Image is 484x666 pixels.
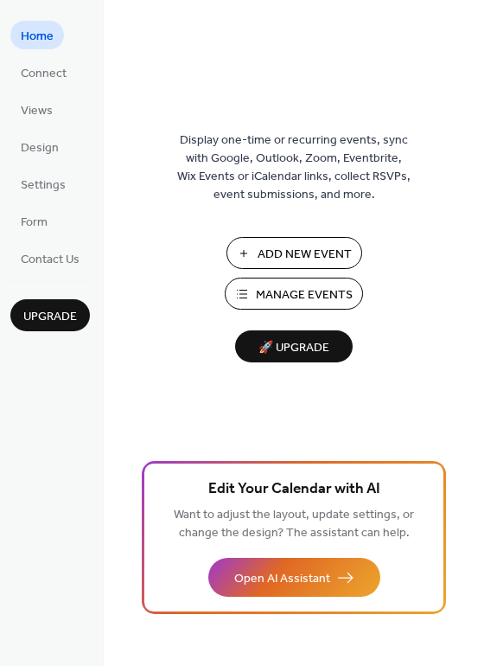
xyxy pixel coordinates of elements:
[21,139,59,157] span: Design
[10,299,90,331] button: Upgrade
[245,336,342,360] span: 🚀 Upgrade
[10,95,63,124] a: Views
[256,286,353,304] span: Manage Events
[21,28,54,46] span: Home
[10,21,64,49] a: Home
[225,278,363,310] button: Manage Events
[208,558,380,597] button: Open AI Assistant
[10,58,77,86] a: Connect
[21,65,67,83] span: Connect
[10,132,69,161] a: Design
[21,214,48,232] span: Form
[226,237,362,269] button: Add New Event
[235,330,353,362] button: 🚀 Upgrade
[23,308,77,326] span: Upgrade
[21,251,80,269] span: Contact Us
[10,244,90,272] a: Contact Us
[177,131,411,204] span: Display one-time or recurring events, sync with Google, Outlook, Zoom, Eventbrite, Wix Events or ...
[10,170,76,198] a: Settings
[258,246,352,264] span: Add New Event
[10,207,58,235] a: Form
[234,570,330,588] span: Open AI Assistant
[21,176,66,195] span: Settings
[174,503,414,545] span: Want to adjust the layout, update settings, or change the design? The assistant can help.
[21,102,53,120] span: Views
[208,477,380,502] span: Edit Your Calendar with AI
